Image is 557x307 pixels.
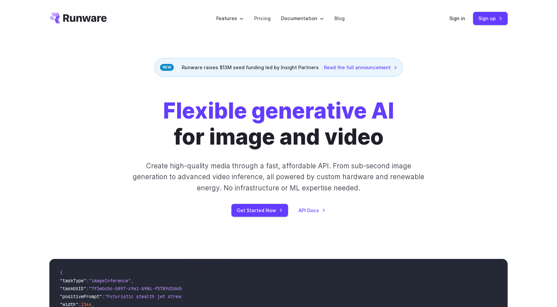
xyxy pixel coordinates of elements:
[216,14,244,22] label: Features
[324,64,397,71] a: Read the full announcement
[60,293,102,299] span: "positivePrompt"
[102,293,105,299] span: :
[105,293,344,299] span: "Futuristic stealth jet streaking through a neon-lit cityscape with glowing purple exhaust"
[231,204,288,217] a: Get Started Now
[473,12,508,25] a: Sign up
[163,98,394,124] strong: Flexible generative AI
[334,14,345,22] a: Blog
[132,160,425,193] p: Create high-quality media through a fast, affordable API. From sub-second image generation to adv...
[154,58,403,77] div: Runware raises $13M seed funding led by Insight Partners
[86,286,89,292] span: :
[60,270,63,276] span: {
[281,14,324,22] label: Documentation
[163,98,394,150] h1: for image and video
[89,278,131,284] span: "imageInference"
[131,278,134,284] span: ,
[299,207,326,214] a: API Docs
[449,14,465,22] a: Sign in
[60,278,86,284] span: "taskType"
[60,286,86,292] span: "taskUUID"
[86,278,89,284] span: :
[254,14,271,22] a: Pricing
[89,286,189,292] span: "7f3ebcb6-b897-49e1-b98c-f5789d2d40d7"
[49,13,107,23] a: Go to /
